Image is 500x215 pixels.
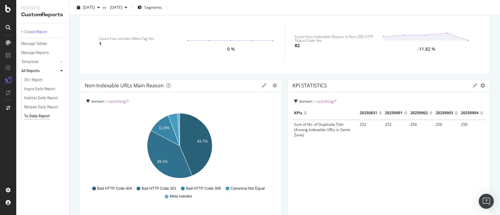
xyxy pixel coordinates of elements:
[410,108,428,118] div: 20250902
[108,99,129,104] span: tuclothing/*
[24,113,50,120] div: Tu Daily Report
[385,122,392,127] span: 252
[24,95,58,101] div: Habitat Daily Report
[360,108,377,118] div: 20250831
[21,50,49,56] div: Manage Reports
[21,5,64,11] div: Reports
[157,159,168,164] text: 39.1%
[74,2,102,12] button: [DATE]
[385,108,402,118] div: 20250901
[24,77,65,83] a: 301 Report
[197,139,208,143] text: 43.7%
[144,5,162,10] span: Segments
[142,186,176,191] span: Bad HTTP Code 301
[313,99,315,104] span: =
[436,122,442,127] span: 256
[360,122,366,127] span: 252
[21,68,58,74] a: All Reports
[21,41,47,47] div: Manage Tables
[299,99,312,104] span: domain
[102,5,107,10] span: vs
[21,29,47,35] div: + Create Report
[135,2,164,12] button: Segments
[186,186,221,191] span: Bad HTTP Code 308
[21,11,64,18] div: CustomReports
[21,59,58,65] a: Templates
[24,104,58,110] div: Recipes Daily Report
[105,99,107,104] span: =
[24,104,65,110] a: Recipes Daily Report
[85,111,274,183] svg: A chart.
[21,59,39,65] div: Templates
[227,47,235,51] div: 0 %
[24,86,55,92] div: Argos Daily Report
[21,68,40,74] div: All Reports
[294,122,350,138] span: Sum of No. of Duplicate Title (Among Indexable URLs in Same Zone)
[21,41,65,47] a: Manage Tables
[272,83,277,88] div: gear
[99,37,154,41] div: Count Has noindex Meta Tag Yes
[461,108,478,118] div: 20250904
[24,86,65,92] a: Argos Daily Report
[295,35,382,42] div: Count Non-Indexable Reason is Non-200 HTTP Status Code Yes
[480,83,485,88] div: gear
[231,186,265,191] span: Canonical Not Equal
[316,99,337,104] span: tuclothing/*
[479,194,494,209] div: Open Intercom Messenger
[170,194,192,199] span: Meta noindex
[107,2,130,12] button: [DATE]
[294,108,302,118] div: KPIs
[292,82,327,89] div: KPI STATISTICS
[21,50,65,56] a: Manage Reports
[107,5,122,10] span: 2025 Aug. 6th
[24,95,65,101] a: Habitat Daily Report
[24,77,42,83] div: 301 Report
[159,126,169,130] text: 11.5%
[97,186,132,191] span: Bad HTTP Code 404
[21,29,65,35] a: + Create Report
[461,122,467,127] span: 256
[295,42,300,49] div: 82
[83,5,95,10] span: 2025 Sep. 4th
[85,82,164,89] div: Non-Indexable URLs Main Reason
[417,47,435,51] div: -11.82 %
[91,99,104,104] span: domain
[24,113,65,120] a: Tu Daily Report
[410,122,417,127] span: 256
[436,108,453,118] div: 20250903
[99,41,102,47] div: 1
